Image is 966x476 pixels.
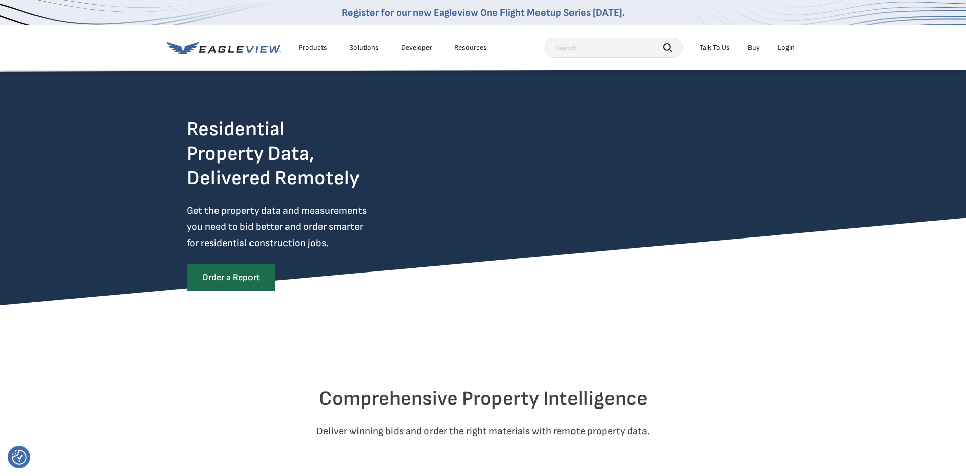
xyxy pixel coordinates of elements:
p: Deliver winning bids and order the right materials with remote property data. [187,423,780,439]
a: Buy [748,43,760,52]
img: Revisit consent button [12,450,27,465]
h2: Residential Property Data, Delivered Remotely [187,117,360,190]
a: Developer [401,43,432,52]
div: Products [299,43,327,52]
h2: Comprehensive Property Intelligence [187,387,780,411]
div: Resources [454,43,487,52]
p: Get the property data and measurements you need to bid better and order smarter for residential c... [187,202,409,251]
div: Talk To Us [700,43,730,52]
input: Search [545,38,683,58]
a: Order a Report [187,264,275,291]
button: Consent Preferences [12,450,27,465]
a: Register for our new Eagleview One Flight Meetup Series [DATE]. [342,7,625,19]
div: Solutions [349,43,379,52]
div: Login [778,43,795,52]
